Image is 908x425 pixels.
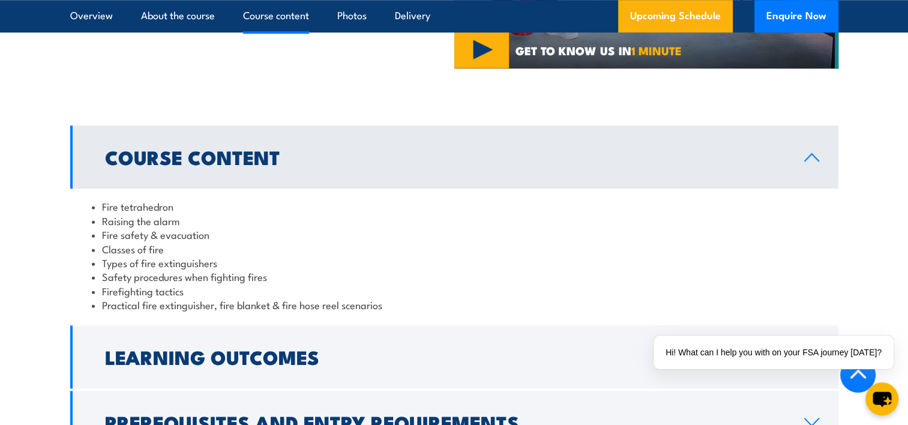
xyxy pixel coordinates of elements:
h2: Learning Outcomes [105,348,785,365]
li: Raising the alarm [92,214,817,228]
li: Practical fire extinguisher, fire blanket & fire hose reel scenarios [92,298,817,312]
div: Hi! What can I help you with on your FSA journey [DATE]? [654,336,894,369]
li: Fire safety & evacuation [92,228,817,241]
strong: 1 MINUTE [631,41,682,59]
li: Firefighting tactics [92,284,817,298]
span: GET TO KNOW US IN [516,45,682,56]
li: Safety procedures when fighting fires [92,270,817,283]
li: Types of fire extinguishers [92,256,817,270]
li: Fire tetrahedron [92,199,817,213]
li: Classes of fire [92,242,817,256]
a: Learning Outcomes [70,325,838,388]
h2: Course Content [105,148,785,165]
a: Course Content [70,125,838,188]
button: chat-button [865,382,898,415]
